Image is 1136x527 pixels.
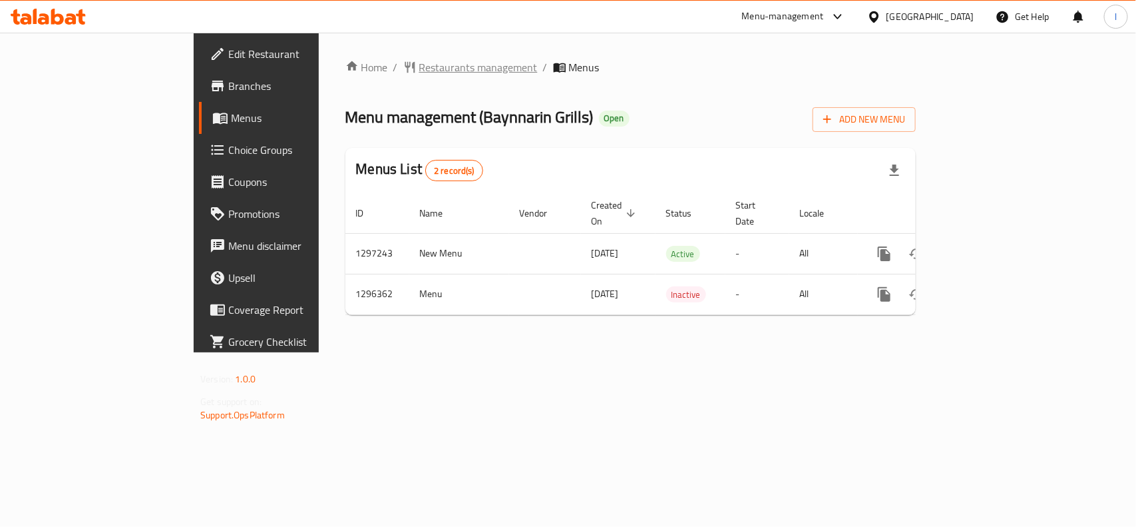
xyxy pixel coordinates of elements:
[419,59,538,75] span: Restaurants management
[900,238,932,270] button: Change Status
[200,393,262,410] span: Get support on:
[725,233,789,274] td: -
[228,270,373,286] span: Upsell
[426,165,482,177] span: 2 record(s)
[592,285,619,302] span: [DATE]
[199,294,383,326] a: Coverage Report
[666,247,700,262] span: Active
[235,370,256,388] span: 1.0.0
[345,193,1007,315] table: enhanced table
[228,78,373,94] span: Branches
[231,110,373,126] span: Menus
[886,9,974,24] div: [GEOGRAPHIC_DATA]
[228,46,373,62] span: Edit Restaurant
[199,38,383,70] a: Edit Restaurant
[345,59,916,75] nav: breadcrumb
[789,274,858,314] td: All
[199,102,383,134] a: Menus
[800,205,842,221] span: Locale
[868,238,900,270] button: more
[199,198,383,230] a: Promotions
[200,406,285,424] a: Support.OpsPlatform
[420,205,461,221] span: Name
[858,193,1007,234] th: Actions
[199,70,383,102] a: Branches
[199,326,383,358] a: Grocery Checklist
[666,286,706,302] div: Inactive
[199,134,383,166] a: Choice Groups
[900,278,932,310] button: Change Status
[228,302,373,318] span: Coverage Report
[356,159,483,181] h2: Menus List
[666,205,709,221] span: Status
[228,238,373,254] span: Menu disclaimer
[813,107,916,132] button: Add New Menu
[403,59,538,75] a: Restaurants management
[228,206,373,222] span: Promotions
[409,274,509,314] td: Menu
[543,59,548,75] li: /
[393,59,398,75] li: /
[742,9,824,25] div: Menu-management
[425,160,483,181] div: Total records count
[356,205,381,221] span: ID
[666,287,706,302] span: Inactive
[1115,9,1117,24] span: l
[868,278,900,310] button: more
[199,262,383,294] a: Upsell
[228,142,373,158] span: Choice Groups
[725,274,789,314] td: -
[736,197,773,229] span: Start Date
[592,245,619,262] span: [DATE]
[592,197,640,229] span: Created On
[823,111,905,128] span: Add New Menu
[599,113,630,124] span: Open
[228,334,373,350] span: Grocery Checklist
[199,166,383,198] a: Coupons
[345,102,594,132] span: Menu management ( Baynnarin Grills )
[199,230,383,262] a: Menu disclaimer
[200,370,233,388] span: Version:
[228,174,373,190] span: Coupons
[878,155,910,187] div: Export file
[599,111,630,127] div: Open
[789,233,858,274] td: All
[520,205,565,221] span: Vendor
[569,59,600,75] span: Menus
[409,233,509,274] td: New Menu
